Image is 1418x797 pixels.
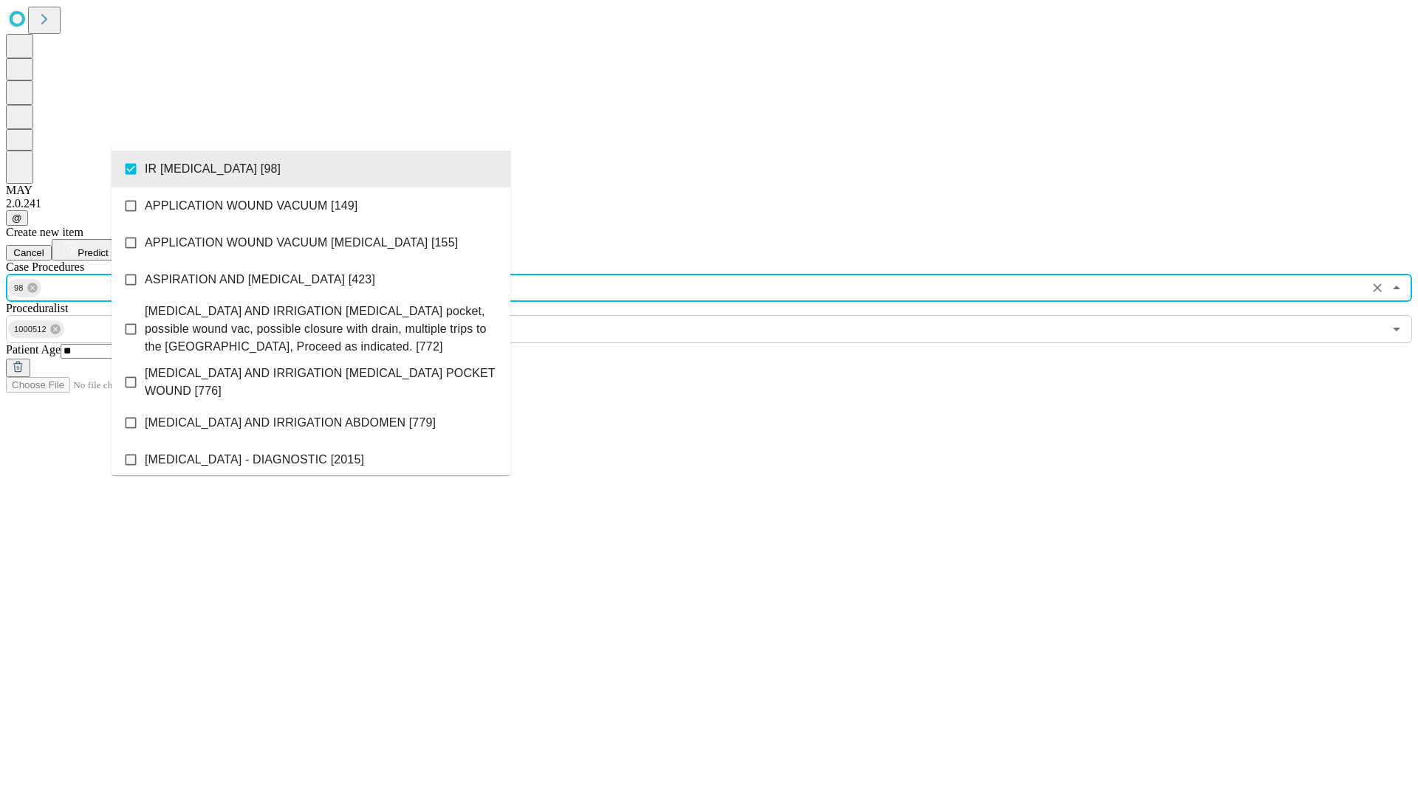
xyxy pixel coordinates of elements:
[12,213,22,224] span: @
[6,184,1412,197] div: MAY
[1367,277,1388,298] button: Clear
[1386,277,1407,298] button: Close
[52,239,120,261] button: Predict
[6,261,84,273] span: Scheduled Procedure
[6,210,28,226] button: @
[6,343,61,356] span: Patient Age
[8,320,64,338] div: 1000512
[145,414,436,432] span: [MEDICAL_DATA] AND IRRIGATION ABDOMEN [779]
[6,226,83,238] span: Create new item
[6,245,52,261] button: Cancel
[145,365,499,400] span: [MEDICAL_DATA] AND IRRIGATION [MEDICAL_DATA] POCKET WOUND [776]
[13,247,44,258] span: Cancel
[145,234,458,252] span: APPLICATION WOUND VACUUM [MEDICAL_DATA] [155]
[78,247,108,258] span: Predict
[1386,319,1407,339] button: Open
[145,160,281,178] span: IR [MEDICAL_DATA] [98]
[8,280,30,297] span: 98
[145,197,357,215] span: APPLICATION WOUND VACUUM [149]
[6,302,68,314] span: Proceduralist
[145,451,364,469] span: [MEDICAL_DATA] - DIAGNOSTIC [2015]
[145,271,375,289] span: ASPIRATION AND [MEDICAL_DATA] [423]
[8,321,52,338] span: 1000512
[145,303,499,356] span: [MEDICAL_DATA] AND IRRIGATION [MEDICAL_DATA] pocket, possible wound vac, possible closure with dr...
[8,279,41,297] div: 98
[6,197,1412,210] div: 2.0.241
